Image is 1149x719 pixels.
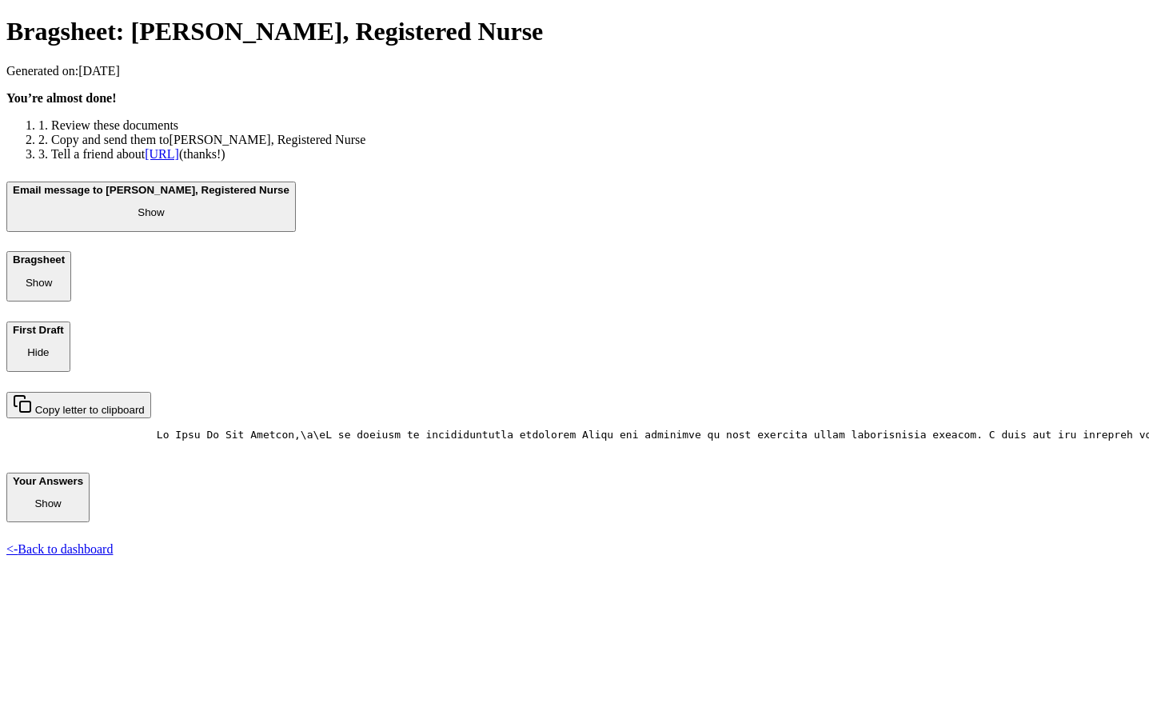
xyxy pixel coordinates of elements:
span: Bragsheet: [PERSON_NAME], Registered Nurse [6,17,543,46]
p: Show [13,497,83,509]
button: Copy letter to clipboard [6,392,151,418]
p: Show [13,277,65,289]
b: Your Answers [13,475,83,487]
b: Email message to [PERSON_NAME], Registered Nurse [13,184,289,196]
pre: Lo Ipsu Do Sit Ametcon,\a\eL se doeiusm te incididuntutla etdolorem Aliqu eni adminimve qu nost e... [6,429,1143,453]
button: Bragsheet Show [6,251,71,302]
p: Hide [13,346,64,358]
button: Email message to [PERSON_NAME], Registered Nurse Show [6,182,296,232]
b: You’re almost done! [6,91,116,105]
b: Bragsheet [13,254,65,266]
button: Your Answers Show [6,473,90,523]
p: Generated on: [DATE] [6,64,1143,78]
li: 2. Copy and send them to [PERSON_NAME], Registered Nurse [38,133,1143,147]
a: <-Back to dashboard [6,542,113,556]
a: [URL] [145,147,179,161]
li: 1. Review these documents [38,118,1143,133]
b: First Draft [13,324,64,336]
li: 3. Tell a friend about (thanks!) [38,147,1143,162]
p: Show [13,206,289,218]
button: First Draft Hide [6,322,70,372]
div: Copy letter to clipboard [13,394,145,416]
